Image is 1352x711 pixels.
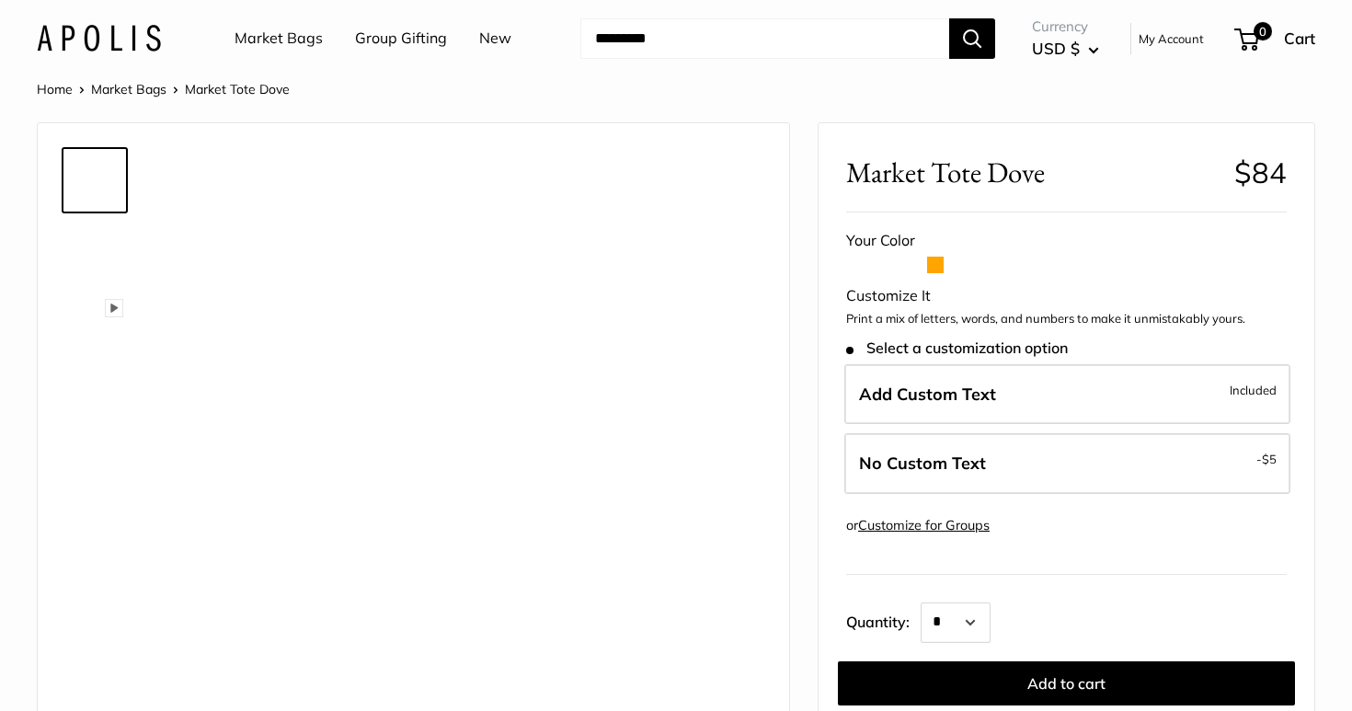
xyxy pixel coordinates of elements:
span: Market Tote Dove [185,81,290,97]
button: Add to cart [838,661,1295,705]
span: $5 [1262,452,1277,466]
a: Market Tote Dove [62,294,128,361]
span: $84 [1234,155,1287,190]
span: Currency [1032,14,1099,40]
div: or [846,513,990,538]
span: Cart [1284,29,1315,48]
a: Market Tote Dove [62,515,128,581]
a: My Account [1139,28,1204,50]
label: Quantity: [846,597,921,643]
img: Apolis [37,25,161,52]
a: New [479,25,511,52]
a: Market Bags [235,25,323,52]
input: Search... [580,18,949,59]
button: USD $ [1032,34,1099,63]
a: 0 Cart [1236,24,1315,53]
div: Your Color [846,227,1287,255]
nav: Breadcrumb [37,77,290,101]
span: - [1256,448,1277,470]
a: Market Tote Dove [62,442,128,508]
a: Market Bags [91,81,166,97]
span: No Custom Text [859,453,986,474]
span: Market Tote Dove [846,155,1220,189]
span: Add Custom Text [859,384,996,405]
a: Home [37,81,73,97]
span: USD $ [1032,39,1080,58]
a: Market Tote Dove [62,368,128,434]
a: Market Tote Dove [62,589,128,655]
a: Market Tote Dove [62,221,128,287]
a: Customize for Groups [858,517,990,533]
a: Market Tote Dove [62,147,128,213]
p: Print a mix of letters, words, and numbers to make it unmistakably yours. [846,310,1287,328]
span: 0 [1254,22,1272,40]
span: Included [1230,379,1277,401]
label: Leave Blank [844,433,1290,494]
div: Customize It [846,282,1287,310]
label: Add Custom Text [844,364,1290,425]
span: Select a customization option [846,339,1068,357]
button: Search [949,18,995,59]
a: Group Gifting [355,25,447,52]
